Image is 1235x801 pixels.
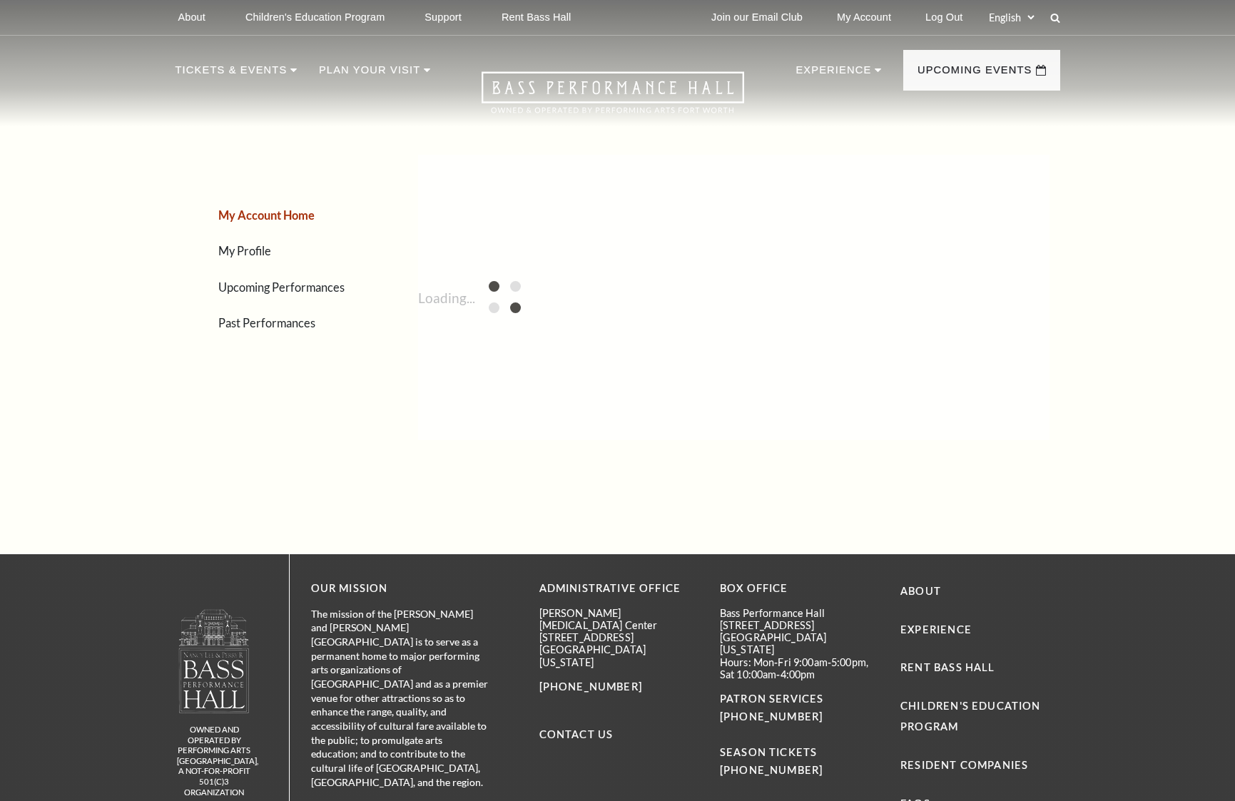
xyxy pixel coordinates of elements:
p: Plan Your Visit [319,61,420,87]
img: logo-footer.png [178,608,250,713]
p: owned and operated by Performing Arts [GEOGRAPHIC_DATA], A NOT-FOR-PROFIT 501(C)3 ORGANIZATION [177,725,252,797]
a: Contact Us [539,728,614,740]
a: My Account Home [218,208,315,222]
p: Administrative Office [539,580,698,598]
a: Past Performances [218,316,315,330]
p: OUR MISSION [311,580,489,598]
p: [GEOGRAPHIC_DATA][US_STATE] [720,631,879,656]
a: My Profile [218,244,271,257]
p: [STREET_ADDRESS] [720,619,879,631]
p: Rent Bass Hall [502,11,571,24]
p: [PHONE_NUMBER] [539,678,698,696]
p: [PERSON_NAME][MEDICAL_DATA] Center [539,607,698,632]
a: Resident Companies [900,759,1028,771]
select: Select: [986,11,1037,24]
p: Upcoming Events [918,61,1032,87]
a: Children's Education Program [900,700,1040,733]
p: SEASON TICKETS [PHONE_NUMBER] [720,726,879,780]
p: Experience [796,61,871,87]
a: Rent Bass Hall [900,661,995,673]
p: [GEOGRAPHIC_DATA][US_STATE] [539,643,698,668]
p: PATRON SERVICES [PHONE_NUMBER] [720,690,879,726]
a: About [900,585,941,597]
a: Experience [900,623,972,636]
p: Support [425,11,462,24]
p: About [178,11,205,24]
p: Hours: Mon-Fri 9:00am-5:00pm, Sat 10:00am-4:00pm [720,656,879,681]
p: The mission of the [PERSON_NAME] and [PERSON_NAME][GEOGRAPHIC_DATA] is to serve as a permanent ho... [311,607,489,790]
p: [STREET_ADDRESS] [539,631,698,643]
p: Tickets & Events [176,61,288,87]
a: Upcoming Performances [218,280,345,294]
p: Children's Education Program [245,11,385,24]
p: BOX OFFICE [720,580,879,598]
p: Bass Performance Hall [720,607,879,619]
